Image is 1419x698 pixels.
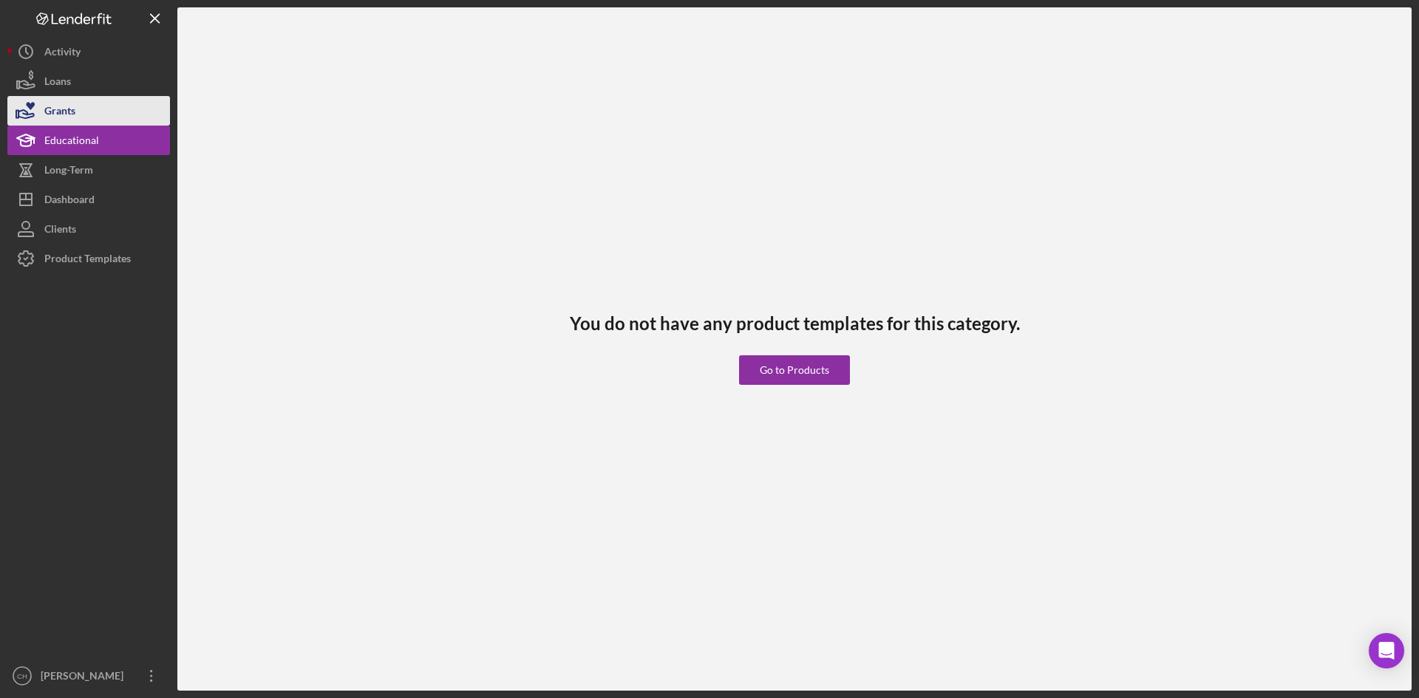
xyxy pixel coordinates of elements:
button: Educational [7,126,170,155]
button: Activity [7,37,170,66]
text: CH [17,672,27,680]
a: Go to Products [739,333,850,385]
h3: You do not have any product templates for this category. [570,313,1020,334]
div: Clients [44,214,76,247]
div: Grants [44,96,75,129]
div: Activity [44,37,81,70]
button: Loans [7,66,170,96]
button: CH[PERSON_NAME] [7,661,170,691]
button: Grants [7,96,170,126]
button: Dashboard [7,185,170,214]
button: Long-Term [7,155,170,185]
div: Go to Products [760,355,829,385]
div: Dashboard [44,185,95,218]
button: Go to Products [739,355,850,385]
div: Long-Term [44,155,93,188]
div: [PERSON_NAME] [37,661,133,694]
div: Open Intercom Messenger [1369,633,1404,668]
div: Loans [44,66,71,100]
div: Product Templates [44,244,131,277]
div: Educational [44,126,99,159]
button: Product Templates [7,244,170,273]
button: Clients [7,214,170,244]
